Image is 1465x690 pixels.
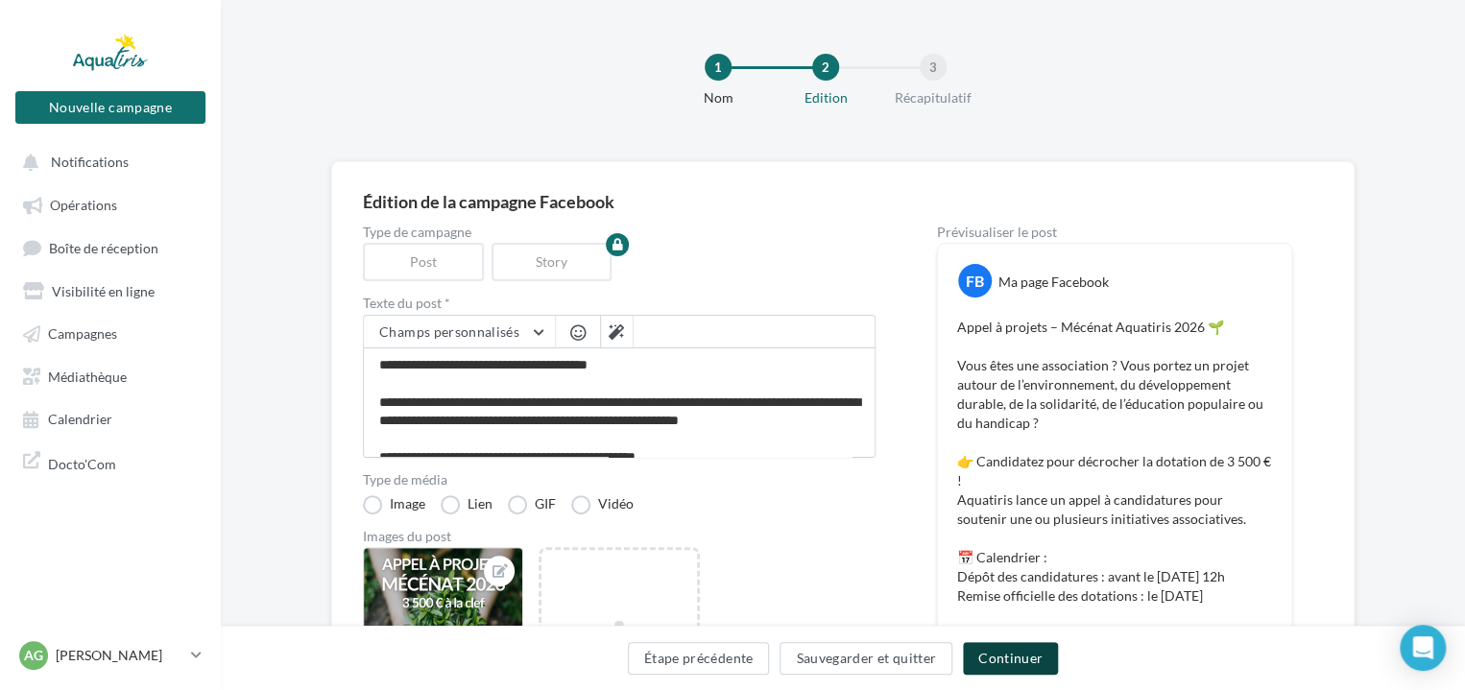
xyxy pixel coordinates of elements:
div: 3 [920,54,947,81]
div: Edition [764,88,887,107]
div: FB [958,264,992,297]
span: Boîte de réception [49,239,158,255]
div: Open Intercom Messenger [1400,625,1446,671]
button: Nouvelle campagne [15,91,205,124]
span: Opérations [50,197,117,213]
button: Notifications [12,144,202,178]
div: Édition de la campagne Facebook [363,193,1323,210]
div: 2 [812,54,839,81]
a: Visibilité en ligne [12,273,209,307]
a: Campagnes [12,315,209,349]
span: Médiathèque [48,368,127,384]
div: Prévisualiser le post [937,226,1292,239]
a: Médiathèque [12,358,209,393]
label: Vidéo [571,495,634,514]
a: Opérations [12,186,209,221]
span: AG [24,646,43,665]
a: Calendrier [12,400,209,435]
label: Image [363,495,425,514]
span: Campagnes [48,325,117,342]
label: GIF [508,495,556,514]
label: Lien [441,495,492,514]
span: Champs personnalisés [379,323,519,340]
span: Docto'Com [48,451,116,473]
button: Continuer [963,642,1058,675]
span: Calendrier [48,411,112,427]
button: Champs personnalisés [364,316,555,348]
div: Ma page Facebook [998,273,1109,292]
p: [PERSON_NAME] [56,646,183,665]
a: AG [PERSON_NAME] [15,637,205,674]
label: Texte du post * [363,297,876,310]
div: 1 [705,54,732,81]
label: Type de média [363,473,876,487]
button: Sauvegarder et quitter [780,642,952,675]
span: Visibilité en ligne [52,282,155,298]
span: Notifications [51,154,129,170]
label: Type de campagne [363,226,876,239]
div: Récapitulatif [872,88,995,107]
div: Nom [657,88,780,107]
a: Boîte de réception [12,229,209,265]
div: Images du post [363,530,876,543]
a: Docto'Com [12,443,209,481]
button: Étape précédente [628,642,770,675]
